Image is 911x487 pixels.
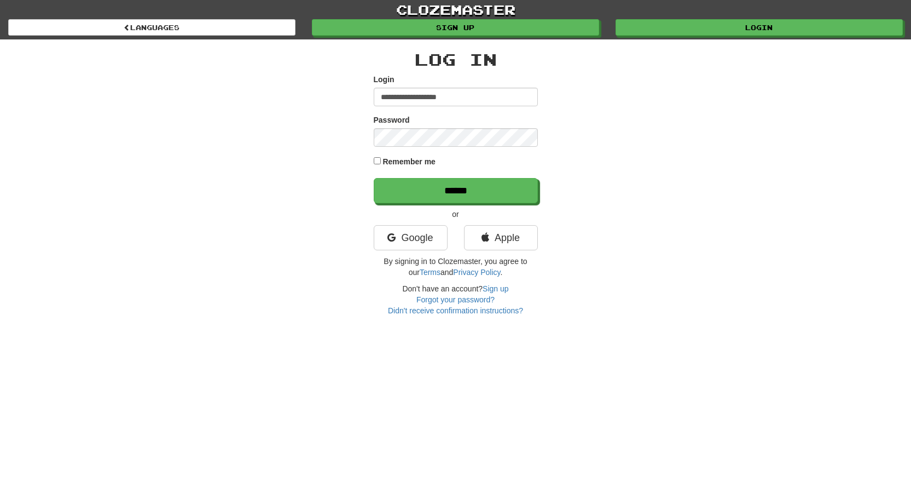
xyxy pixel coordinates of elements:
[374,114,410,125] label: Password
[388,306,523,315] a: Didn't receive confirmation instructions?
[374,225,448,250] a: Google
[374,74,394,85] label: Login
[483,284,508,293] a: Sign up
[312,19,599,36] a: Sign up
[453,268,500,277] a: Privacy Policy
[420,268,440,277] a: Terms
[616,19,903,36] a: Login
[464,225,538,250] a: Apple
[374,256,538,278] p: By signing in to Clozemaster, you agree to our and .
[382,156,436,167] label: Remember me
[374,50,538,68] h2: Log In
[8,19,295,36] a: Languages
[374,209,538,220] p: or
[416,295,495,304] a: Forgot your password?
[374,283,538,316] div: Don't have an account?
